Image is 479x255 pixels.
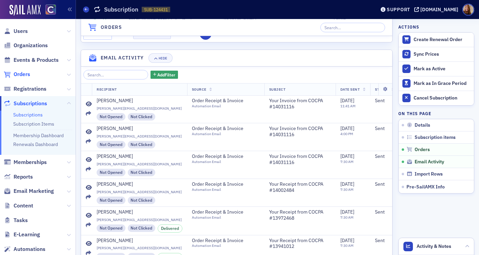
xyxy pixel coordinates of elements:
a: Orders [4,71,30,78]
span: SUB-124431 [144,7,168,13]
div: Not Opened [97,197,125,204]
span: Order Receipt & Invoice [192,98,254,104]
span: Order Receipt & Invoice [192,126,254,132]
span: [PERSON_NAME][EMAIL_ADDRESS][DOMAIN_NAME] [97,218,182,222]
div: Automation Email [192,160,254,164]
time: 11:41 AM [340,104,356,108]
span: [DATE] [340,125,354,131]
div: Mark as In Grace Period [414,80,471,87]
a: [PERSON_NAME] [97,209,182,215]
a: [PERSON_NAME] [97,181,182,187]
a: Subscriptions [13,112,43,118]
div: Sent [375,209,408,215]
div: Create Renewal Order [414,37,471,43]
button: Cancel Subscription [399,91,474,105]
div: [PERSON_NAME] [97,238,133,244]
a: Order Receipt & InvoiceAutomation Email [192,238,260,248]
h4: On this page [398,110,474,116]
input: Search… [83,70,148,79]
span: E-Learning [14,231,40,238]
span: Events & Products [14,56,59,64]
span: Email Marketing [14,187,54,195]
time: 7:30 AM [340,215,354,220]
a: View Homepage [41,4,56,16]
div: Support [387,6,410,13]
div: [PERSON_NAME] [97,181,133,187]
a: Users [4,28,28,35]
button: [DOMAIN_NAME] [414,7,461,12]
div: Mark as Active [414,66,471,72]
div: Hide [159,56,167,60]
span: [DATE] [340,237,354,243]
span: Your Receipt from COCPA #13941012 [269,238,331,250]
div: Delivered [158,224,182,233]
div: Sent [375,181,408,187]
div: Cancel Subscription [414,95,471,101]
div: Not Clicked [128,113,156,121]
span: Memberships [14,159,47,166]
div: Not Clicked [128,169,156,176]
a: Automations [4,245,45,253]
span: [PERSON_NAME][EMAIL_ADDRESS][DOMAIN_NAME] [97,106,182,111]
span: [DATE] [340,181,354,187]
div: [PERSON_NAME] [97,98,133,104]
span: [PERSON_NAME][EMAIL_ADDRESS][DOMAIN_NAME] [97,246,182,250]
div: Automation Email [192,132,254,136]
div: Automation Email [192,243,254,248]
span: [PERSON_NAME][EMAIL_ADDRESS][DOMAIN_NAME] [97,190,182,194]
time: 7:30 AM [340,159,354,164]
a: Order Receipt & InvoiceAutomation Email [192,153,260,164]
h4: Orders [101,24,122,31]
h4: Email Activity [101,54,144,61]
span: Order Receipt & Invoice [192,209,254,215]
a: Email Marketing [4,187,54,195]
a: [PERSON_NAME] [97,98,182,104]
span: Your Invoice from COCPA #14031116 [269,126,331,138]
span: Recipient [97,87,117,92]
div: Sent [375,238,408,244]
div: [PERSON_NAME] [97,153,133,160]
span: [PERSON_NAME][EMAIL_ADDRESS][DOMAIN_NAME] [97,162,182,166]
div: Sent [375,98,408,104]
a: Subscriptions [4,100,47,107]
time: 7:30 AM [340,187,354,192]
div: Not Clicked [128,197,156,204]
a: Tasks [4,217,28,224]
span: Source [192,87,206,92]
h1: Subscription [104,5,138,14]
span: Registrations [14,85,46,93]
span: Content [14,202,33,210]
span: Order Receipt & Invoice [192,153,254,160]
div: Not Opened [97,169,125,176]
time: 7:30 AM [340,243,354,248]
a: Organizations [4,42,48,49]
span: Status [375,87,388,92]
span: Reports [14,173,33,181]
button: AddFilter [151,71,178,79]
a: Order Receipt & InvoiceAutomation Email [192,209,260,220]
a: Registrations [4,85,46,93]
a: Order Receipt & InvoiceAutomation Email [192,126,260,136]
div: Automation Email [192,104,254,108]
div: Not Clicked [128,141,156,148]
span: [DATE] [340,97,354,104]
div: Not Opened [97,224,125,232]
a: Content [4,202,33,210]
span: Subscription items [415,134,456,141]
img: SailAMX [9,5,41,16]
span: Email Activity [415,159,444,165]
span: Your Invoice from COCPA #14031116 [269,153,331,165]
span: Activity & Notes [417,243,451,250]
img: SailAMX [45,4,56,15]
div: Sent [375,126,408,132]
a: Events & Products [4,56,59,64]
div: Not Opened [97,141,125,148]
h4: Actions [398,24,419,30]
a: [PERSON_NAME] [97,238,182,244]
a: Membership Dashboard [13,132,64,139]
a: Renewals Dashboard [13,141,58,147]
span: Users [14,28,28,35]
button: Hide [148,53,172,63]
span: Orders [14,71,30,78]
span: [DATE] [340,209,354,215]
